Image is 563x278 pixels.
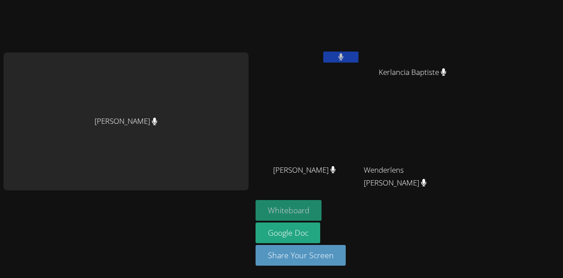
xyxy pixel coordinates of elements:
[256,245,346,266] button: Share Your Screen
[379,66,446,79] span: Kerlancia Baptiste
[256,222,321,243] a: Google Doc
[4,52,249,190] div: [PERSON_NAME]
[364,164,461,189] span: Wenderlens [PERSON_NAME]
[273,164,336,177] span: [PERSON_NAME]
[256,200,322,221] button: Whiteboard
